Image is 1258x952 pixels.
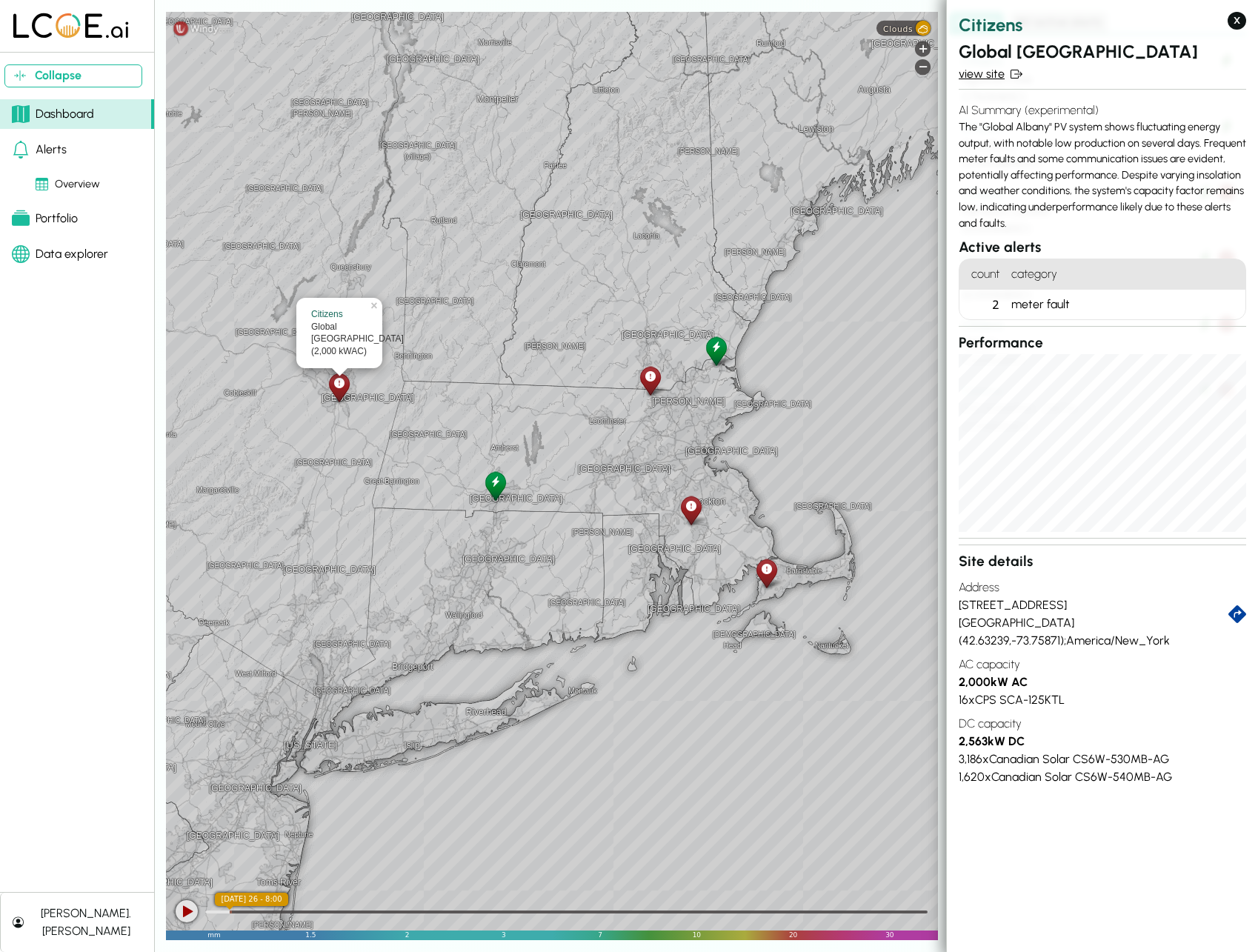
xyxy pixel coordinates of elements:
[959,632,1246,650] div: ( 42.63239 , -73.75871 ); America/New_York
[311,321,367,346] div: Global [GEOGRAPHIC_DATA]
[915,41,931,56] div: Zoom in
[311,308,367,321] div: Citizens
[959,573,1246,596] h4: Address
[1228,605,1246,623] a: directions
[959,750,1246,768] div: 3,186 x Canadian Solar CS6W-530MB-AG
[4,64,142,87] button: Collapse
[12,105,94,123] div: Dashboard
[215,893,287,906] div: local time
[883,24,913,33] span: Clouds
[959,290,1005,319] div: 2
[959,675,1028,689] strong: 2,000 kW AC
[36,176,100,193] div: Overview
[12,245,108,263] div: Data explorer
[1005,290,1245,319] div: meter fault
[311,345,367,358] div: (2,000 kWAC)
[959,333,1246,354] h3: Performance
[215,893,287,906] div: [DATE] 26 - 8:00
[959,12,1246,39] h2: Citizens
[959,691,1246,709] div: 16 x CPS SCA-125KTL
[678,493,704,527] div: Norton
[30,905,142,940] div: [PERSON_NAME].[PERSON_NAME]
[959,39,1246,65] h2: Global [GEOGRAPHIC_DATA]
[959,259,1005,290] h4: count
[753,556,779,590] div: Falmouth Landfill
[959,65,1246,83] a: view site
[959,101,1246,119] h4: AI Summary (experimental)
[959,650,1246,673] h4: AC capacity
[959,768,1246,786] div: 1,620 x Canadian Solar CS6W-540MB-AG
[959,551,1246,573] h3: Site details
[1005,259,1245,290] h4: category
[1228,12,1246,30] button: X
[12,210,78,227] div: Portfolio
[482,469,508,502] div: Agawam Ave
[959,237,1246,259] h3: Active alerts
[369,298,382,308] a: ×
[703,334,729,367] div: Amesbury
[12,141,67,159] div: Alerts
[959,96,1246,237] div: The "Global Albany" PV system shows fluctuating energy output, with notable low production on sev...
[326,370,352,404] div: Global Albany
[959,734,1025,748] strong: 2,563 kW DC
[959,709,1246,733] h4: DC capacity
[637,364,663,397] div: Tyngsborough
[915,59,931,75] div: Zoom out
[959,596,1228,632] div: [STREET_ADDRESS] [GEOGRAPHIC_DATA]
